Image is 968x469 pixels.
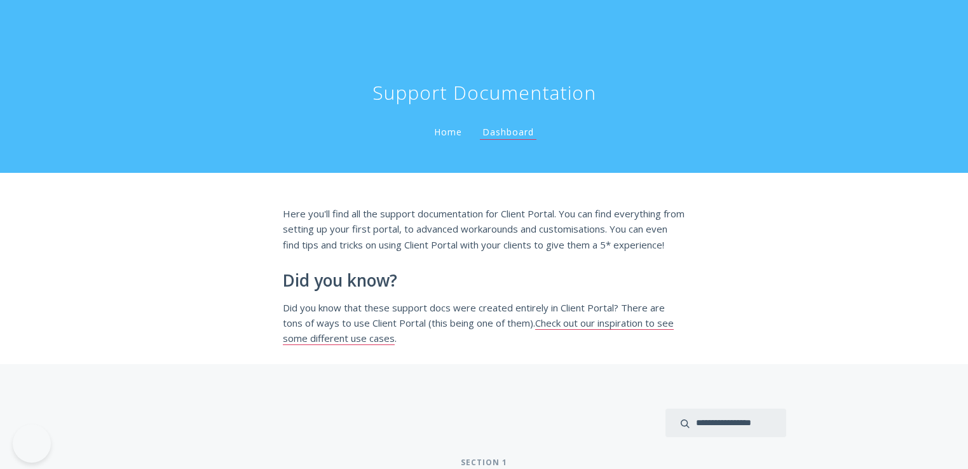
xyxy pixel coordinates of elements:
input: search input [665,409,786,437]
a: Dashboard [480,126,536,140]
h1: Support Documentation [372,80,596,105]
p: Here you'll find all the support documentation for Client Portal. You can find everything from se... [283,206,686,252]
a: Home [432,126,465,138]
p: Did you know that these support docs were created entirely in Client Portal? There are tons of wa... [283,300,686,346]
h2: Did you know? [283,271,686,290]
iframe: Toggle Customer Support [13,425,51,463]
